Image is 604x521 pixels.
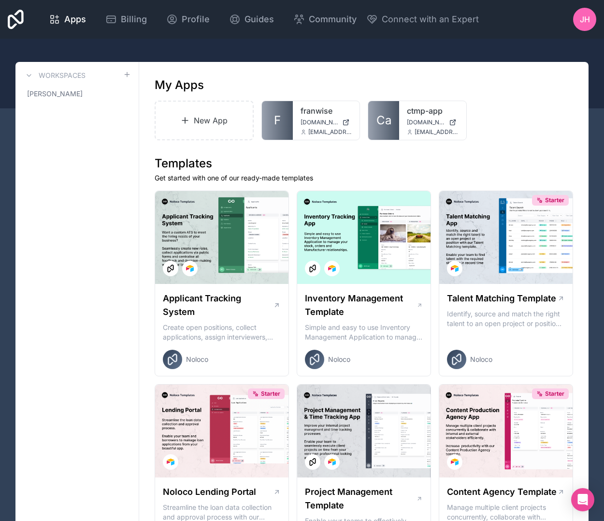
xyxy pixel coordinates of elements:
[301,105,352,117] a: franwise
[163,323,281,342] p: Create open positions, collect applications, assign interviewers, centralise candidate feedback a...
[308,128,352,136] span: [EMAIL_ADDRESS][DOMAIN_NAME]
[155,77,204,93] h1: My Apps
[155,156,573,171] h1: Templates
[163,485,256,499] h1: Noloco Lending Portal
[415,128,459,136] span: [EMAIL_ADDRESS][DOMAIN_NAME]
[328,265,336,272] img: Airtable Logo
[221,9,282,30] a: Guides
[158,9,217,30] a: Profile
[186,355,208,364] span: Noloco
[376,113,391,128] span: Ca
[23,70,86,81] a: Workspaces
[470,355,492,364] span: Noloco
[274,113,281,128] span: F
[167,458,174,466] img: Airtable Logo
[305,292,417,319] h1: Inventory Management Template
[368,101,399,140] a: Ca
[447,309,565,328] p: Identify, source and match the right talent to an open project or position with our Talent Matchi...
[182,13,210,26] span: Profile
[98,9,155,30] a: Billing
[407,119,459,126] a: [DOMAIN_NAME]
[328,458,336,466] img: Airtable Logo
[309,13,357,26] span: Community
[447,485,557,499] h1: Content Agency Template
[155,101,254,140] a: New App
[545,390,564,398] span: Starter
[328,355,350,364] span: Noloco
[451,265,459,272] img: Airtable Logo
[286,9,364,30] a: Community
[580,14,590,25] span: JH
[571,488,594,511] div: Open Intercom Messenger
[305,323,423,342] p: Simple and easy to use Inventory Management Application to manage your stock, orders and Manufact...
[301,119,352,126] a: [DOMAIN_NAME]
[301,119,339,126] span: [DOMAIN_NAME]
[366,13,479,26] button: Connect with an Expert
[39,71,86,80] h3: Workspaces
[155,173,573,183] p: Get started with one of our ready-made templates
[244,13,274,26] span: Guides
[27,89,83,99] span: [PERSON_NAME]
[121,13,147,26] span: Billing
[305,485,416,512] h1: Project Management Template
[186,265,194,272] img: Airtable Logo
[447,292,556,305] h1: Talent Matching Template
[407,105,459,117] a: ctmp-app
[545,196,564,204] span: Starter
[261,390,280,398] span: Starter
[41,9,94,30] a: Apps
[64,13,86,26] span: Apps
[23,85,131,103] a: [PERSON_NAME]
[407,119,445,126] span: [DOMAIN_NAME]
[382,13,479,26] span: Connect with an Expert
[163,292,273,319] h1: Applicant Tracking System
[262,101,293,140] a: F
[451,458,459,466] img: Airtable Logo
